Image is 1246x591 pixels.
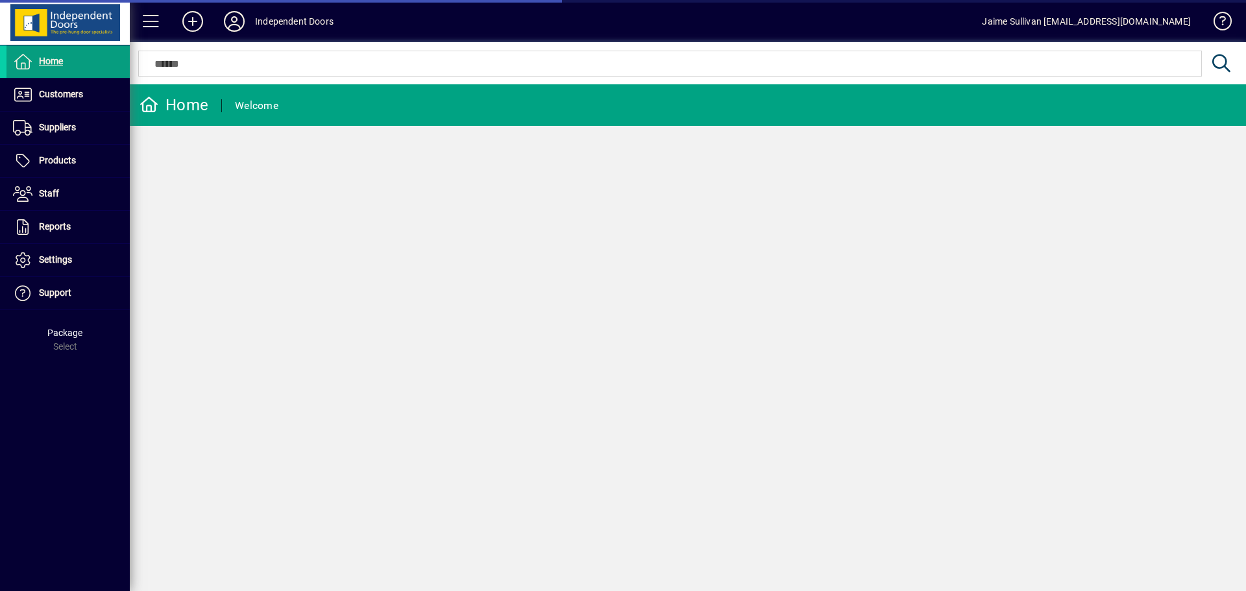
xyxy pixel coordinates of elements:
[1204,3,1230,45] a: Knowledge Base
[6,112,130,144] a: Suppliers
[47,328,82,338] span: Package
[140,95,208,115] div: Home
[235,95,278,116] div: Welcome
[39,254,72,265] span: Settings
[39,56,63,66] span: Home
[6,277,130,309] a: Support
[6,145,130,177] a: Products
[982,11,1191,32] div: Jaime Sullivan [EMAIL_ADDRESS][DOMAIN_NAME]
[39,287,71,298] span: Support
[39,89,83,99] span: Customers
[39,221,71,232] span: Reports
[6,211,130,243] a: Reports
[39,155,76,165] span: Products
[172,10,214,33] button: Add
[6,78,130,111] a: Customers
[39,188,59,199] span: Staff
[6,244,130,276] a: Settings
[214,10,255,33] button: Profile
[255,11,334,32] div: Independent Doors
[39,122,76,132] span: Suppliers
[6,178,130,210] a: Staff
